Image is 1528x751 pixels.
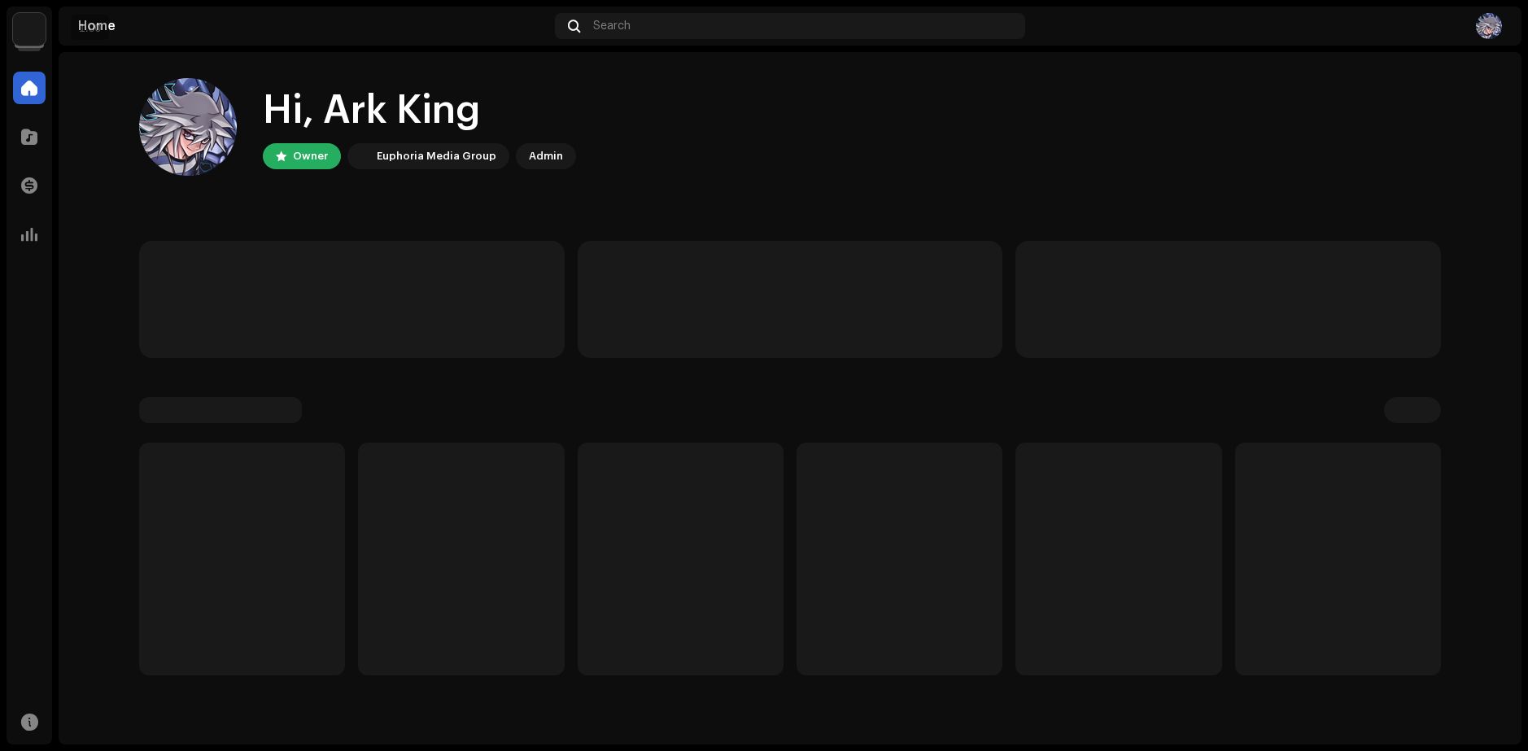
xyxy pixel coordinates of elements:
div: Owner [293,146,328,166]
div: Euphoria Media Group [377,146,496,166]
div: Admin [529,146,563,166]
img: de0d2825-999c-4937-b35a-9adca56ee094 [13,13,46,46]
div: Hi, Ark King [263,85,576,137]
span: Search [593,20,631,33]
img: de0d2825-999c-4937-b35a-9adca56ee094 [351,146,370,166]
img: f0a38e09-da00-4f35-9a89-b1362e2cd17d [1476,13,1502,39]
img: f0a38e09-da00-4f35-9a89-b1362e2cd17d [139,78,237,176]
div: Home [78,20,548,33]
